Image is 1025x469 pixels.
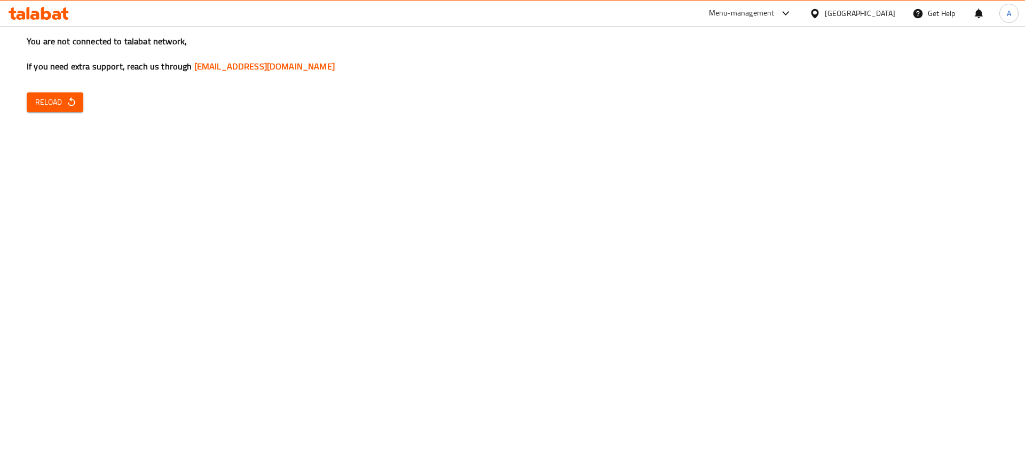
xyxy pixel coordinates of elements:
[27,92,83,112] button: Reload
[825,7,895,19] div: [GEOGRAPHIC_DATA]
[35,96,75,109] span: Reload
[1007,7,1011,19] span: A
[709,7,775,20] div: Menu-management
[27,35,998,73] h3: You are not connected to talabat network, If you need extra support, reach us through
[194,58,335,74] a: [EMAIL_ADDRESS][DOMAIN_NAME]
